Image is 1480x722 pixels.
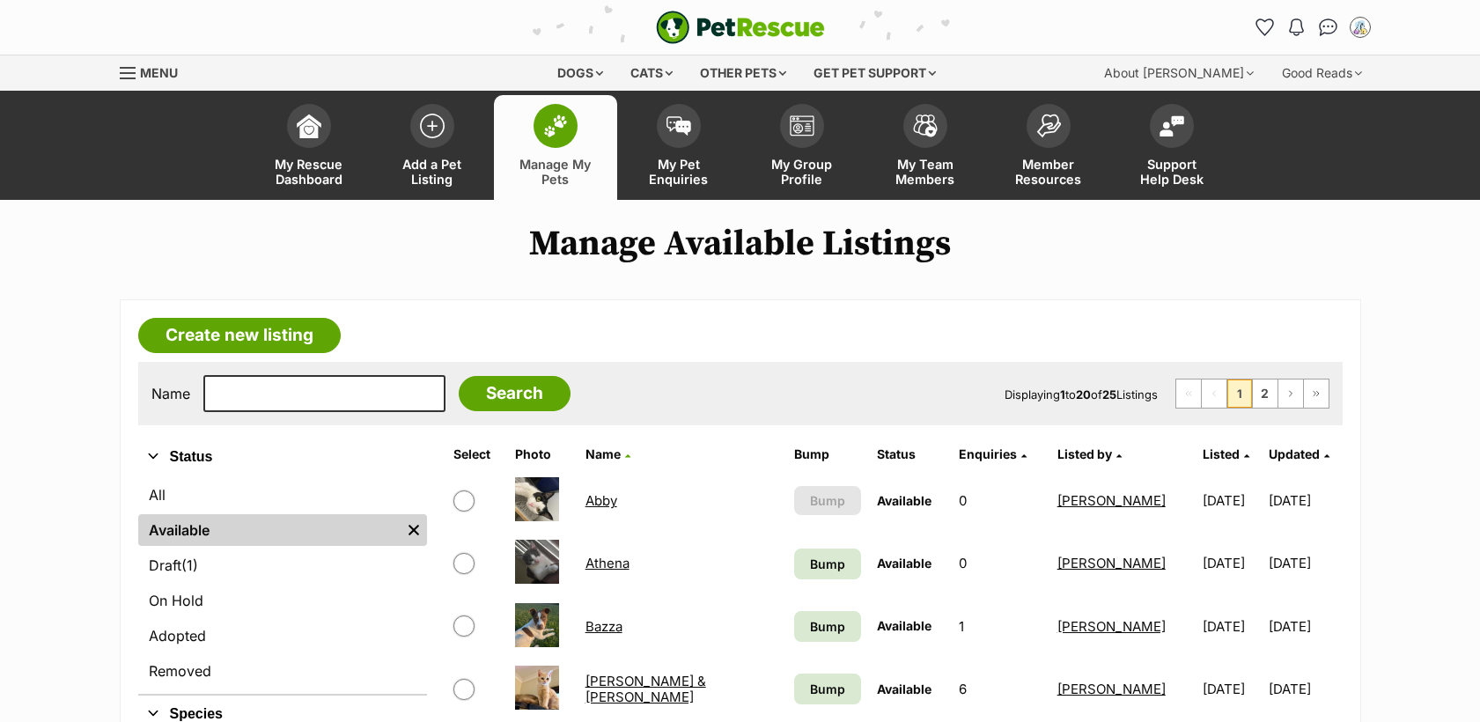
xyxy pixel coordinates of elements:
[1057,681,1166,697] a: [PERSON_NAME]
[1057,446,1112,461] span: Listed by
[151,386,190,402] label: Name
[140,65,178,80] span: Menu
[618,55,685,91] div: Cats
[1314,13,1343,41] a: Conversations
[138,514,401,546] a: Available
[1175,379,1329,409] nav: Pagination
[138,318,341,353] a: Create new listing
[1076,387,1091,402] strong: 20
[1269,446,1320,461] span: Updated
[886,157,965,187] span: My Team Members
[247,95,371,200] a: My Rescue Dashboard
[952,533,1048,593] td: 0
[959,446,1017,461] span: translation missing: en.admin.listings.index.attributes.enquiries
[1196,659,1267,719] td: [DATE]
[810,555,845,573] span: Bump
[1196,533,1267,593] td: [DATE]
[516,157,595,187] span: Manage My Pets
[1009,157,1088,187] span: Member Resources
[1251,13,1374,41] ul: Account quick links
[787,440,868,468] th: Bump
[138,585,427,616] a: On Hold
[1269,659,1340,719] td: [DATE]
[810,680,845,698] span: Bump
[639,157,718,187] span: My Pet Enquiries
[1251,13,1279,41] a: Favourites
[269,157,349,187] span: My Rescue Dashboard
[656,11,825,44] a: PetRescue
[297,114,321,138] img: dashboard-icon-eb2f2d2d3e046f16d808141f083e7271f6b2e854fb5c12c21221c1fb7104beca.svg
[1196,596,1267,657] td: [DATE]
[181,555,198,576] span: (1)
[877,493,931,508] span: Available
[138,479,427,511] a: All
[459,376,571,411] input: Search
[585,673,706,704] a: [PERSON_NAME] & [PERSON_NAME]
[1110,95,1233,200] a: Support Help Desk
[138,655,427,687] a: Removed
[120,55,190,87] a: Menu
[794,674,861,704] a: Bump
[1269,533,1340,593] td: [DATE]
[1227,379,1252,408] span: Page 1
[952,470,1048,531] td: 0
[877,618,931,633] span: Available
[913,114,938,137] img: team-members-icon-5396bd8760b3fe7c0b43da4ab00e1e3bb1a5d9ba89233759b79545d2d3fc5d0d.svg
[1160,115,1184,136] img: help-desk-icon-fdf02630f3aa405de69fd3d07c3f3aa587a6932b1a1747fa1d2bba05be0121f9.svg
[790,115,814,136] img: group-profile-icon-3fa3cf56718a62981997c0bc7e787c4b2cf8bcc04b72c1350f741eb67cf2f40e.svg
[801,55,948,91] div: Get pet support
[1005,387,1158,402] span: Displaying to of Listings
[877,556,931,571] span: Available
[508,440,577,468] th: Photo
[1057,492,1166,509] a: [PERSON_NAME]
[666,116,691,136] img: pet-enquiries-icon-7e3ad2cf08bfb03b45e93fb7055b45f3efa6380592205ae92323e6603595dc1f.svg
[959,446,1027,461] a: Enquiries
[762,157,842,187] span: My Group Profile
[1346,13,1374,41] button: My account
[371,95,494,200] a: Add a Pet Listing
[585,555,630,571] a: Athena
[1092,55,1266,91] div: About [PERSON_NAME]
[1036,114,1061,137] img: member-resources-icon-8e73f808a243e03378d46382f2149f9095a855e16c252ad45f914b54edf8863c.svg
[1203,446,1240,461] span: Listed
[1319,18,1337,36] img: chat-41dd97257d64d25036548639549fe6c8038ab92f7586957e7f3b1b290dea8141.svg
[864,95,987,200] a: My Team Members
[401,514,427,546] a: Remove filter
[494,95,617,200] a: Manage My Pets
[545,55,615,91] div: Dogs
[1196,470,1267,531] td: [DATE]
[138,549,427,581] a: Draft
[1269,596,1340,657] td: [DATE]
[1176,379,1201,408] span: First page
[810,491,845,510] span: Bump
[740,95,864,200] a: My Group Profile
[1057,555,1166,571] a: [PERSON_NAME]
[656,11,825,44] img: logo-e224e6f780fb5917bec1dbf3a21bbac754714ae5b6737aabdf751b685950b380.svg
[1278,379,1303,408] a: Next page
[1253,379,1278,408] a: Page 2
[1102,387,1116,402] strong: 25
[1057,446,1122,461] a: Listed by
[585,446,621,461] span: Name
[1060,387,1065,402] strong: 1
[1283,13,1311,41] button: Notifications
[1269,446,1329,461] a: Updated
[1351,18,1369,36] img: Tara Seiffert-Smith profile pic
[688,55,799,91] div: Other pets
[585,492,617,509] a: Abby
[393,157,472,187] span: Add a Pet Listing
[952,659,1048,719] td: 6
[870,440,951,468] th: Status
[877,681,931,696] span: Available
[1289,18,1303,36] img: notifications-46538b983faf8c2785f20acdc204bb7945ddae34d4c08c2a6579f10ce5e182be.svg
[1057,618,1166,635] a: [PERSON_NAME]
[617,95,740,200] a: My Pet Enquiries
[1132,157,1211,187] span: Support Help Desk
[1270,55,1374,91] div: Good Reads
[1202,379,1226,408] span: Previous page
[794,486,861,515] button: Bump
[585,446,630,461] a: Name
[585,618,622,635] a: Bazza
[138,446,427,468] button: Status
[794,611,861,642] a: Bump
